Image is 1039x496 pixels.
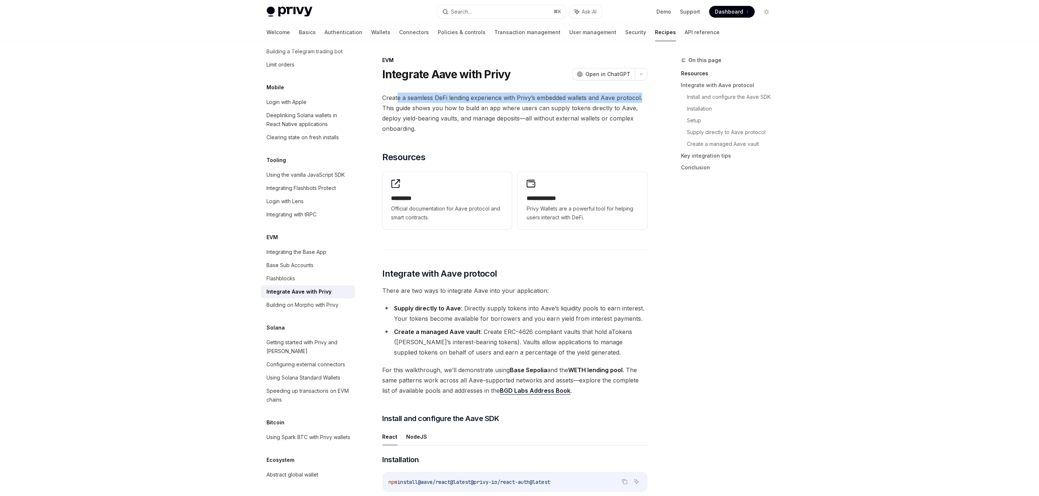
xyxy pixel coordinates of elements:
[383,93,648,134] span: Create a seamless DeFi lending experience with Privy’s embedded wallets and Aave protocol. This g...
[657,8,671,15] a: Demo
[383,285,648,296] span: There are two ways to integrate Aave into your application:
[569,366,623,374] strong: WETH lending pool
[267,83,284,92] h5: Mobile
[495,24,561,41] a: Transaction management
[687,91,778,103] a: Install and configure the Aave SDK
[261,208,355,221] a: Integrating with tRPC
[267,184,336,193] div: Integrating Flashbots Protect
[267,338,351,356] div: Getting started with Privy and [PERSON_NAME]
[383,413,499,424] span: Install and configure the Aave SDK
[261,272,355,285] a: Flashblocks
[267,470,319,479] div: Abstract global wallet
[761,6,773,18] button: Toggle dark mode
[325,24,363,41] a: Authentication
[261,168,355,181] a: Using the vanilla JavaScript SDK
[586,71,631,78] span: Open in ChatGPT
[685,24,720,41] a: API reference
[391,204,503,222] span: Official documentation for Aave protocol and smart contracts.
[632,477,641,486] button: Ask AI
[500,387,571,395] a: BGD Labs Address Book
[299,24,316,41] a: Basics
[267,156,286,165] h5: Tooling
[261,96,355,109] a: Login with Apple
[261,245,355,259] a: Integrating the Base App
[400,24,429,41] a: Connectors
[394,328,481,335] strong: Create a managed Aave vault
[261,195,355,208] a: Login with Lens
[554,9,562,15] span: ⌘ K
[709,6,755,18] a: Dashboard
[267,418,285,427] h5: Bitcoin
[267,274,295,283] div: Flashblocks
[267,24,290,41] a: Welcome
[267,197,304,206] div: Login with Lens
[437,5,566,18] button: Search...⌘K
[267,98,307,107] div: Login with Apple
[582,8,597,15] span: Ask AI
[267,60,295,69] div: Limit orders
[715,8,744,15] span: Dashboard
[267,261,314,270] div: Base Sub Accounts
[438,24,486,41] a: Policies & controls
[267,133,339,142] div: Clearing state on fresh installs
[510,366,548,374] strong: Base Sepolia
[261,298,355,312] a: Building on Morpho with Privy
[681,79,778,91] a: Integrate with Aave protocol
[681,68,778,79] a: Resources
[261,259,355,272] a: Base Sub Accounts
[267,373,341,382] div: Using Solana Standard Wallets
[267,287,332,296] div: Integrate Aave with Privy
[572,68,635,80] button: Open in ChatGPT
[267,323,285,332] h5: Solana
[383,172,512,229] a: **** ****Official documentation for Aave protocol and smart contracts.
[687,103,778,115] a: Installation
[687,126,778,138] a: Supply directly to Aave protocol
[394,305,461,312] strong: Supply directly to Aave
[406,428,427,445] button: NodeJS
[570,24,617,41] a: User management
[389,479,398,485] span: npm
[518,172,647,229] a: **** **** ***Privy Wallets are a powerful tool for helping users interact with DeFi.
[267,456,295,464] h5: Ecosystem
[383,68,511,81] h1: Integrate Aave with Privy
[372,24,391,41] a: Wallets
[267,7,312,17] img: light logo
[267,111,351,129] div: Deeplinking Solana wallets in React Native applications
[267,170,345,179] div: Using the vanilla JavaScript SDK
[261,336,355,358] a: Getting started with Privy and [PERSON_NAME]
[261,358,355,371] a: Configuring external connectors
[471,479,551,485] span: @privy-io/react-auth@latest
[681,150,778,162] a: Key integration tips
[383,303,648,324] li: : Directly supply tokens into Aave’s liquidity pools to earn interest. Your tokens become availab...
[680,8,701,15] a: Support
[451,7,472,16] div: Search...
[261,384,355,406] a: Speeding up transactions on EVM chains
[620,477,630,486] button: Copy the contents from the code block
[261,109,355,131] a: Deeplinking Solana wallets in React Native applications
[383,327,648,357] li: : Create ERC-4626 compliant vaults that hold aTokens ([PERSON_NAME]’s interest-bearing tokens). V...
[626,24,646,41] a: Security
[261,285,355,298] a: Integrate Aave with Privy
[383,454,419,465] span: Installation
[655,24,676,41] a: Recipes
[261,468,355,481] a: Abstract global wallet
[418,479,471,485] span: @aave/react@latest
[681,162,778,173] a: Conclusion
[267,301,339,309] div: Building on Morpho with Privy
[261,431,355,444] a: Using Spark BTC with Privy wallets
[383,428,398,445] button: React
[267,248,327,256] div: Integrating the Base App
[261,371,355,384] a: Using Solana Standard Wallets
[267,210,317,219] div: Integrating with tRPC
[570,5,602,18] button: Ask AI
[267,233,278,242] h5: EVM
[687,115,778,126] a: Setup
[261,58,355,71] a: Limit orders
[383,151,426,163] span: Resources
[398,479,418,485] span: install
[383,57,648,64] div: EVM
[687,138,778,150] a: Create a managed Aave vault
[267,387,351,404] div: Speeding up transactions on EVM chains
[267,433,351,442] div: Using Spark BTC with Privy wallets
[261,131,355,144] a: Clearing state on fresh installs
